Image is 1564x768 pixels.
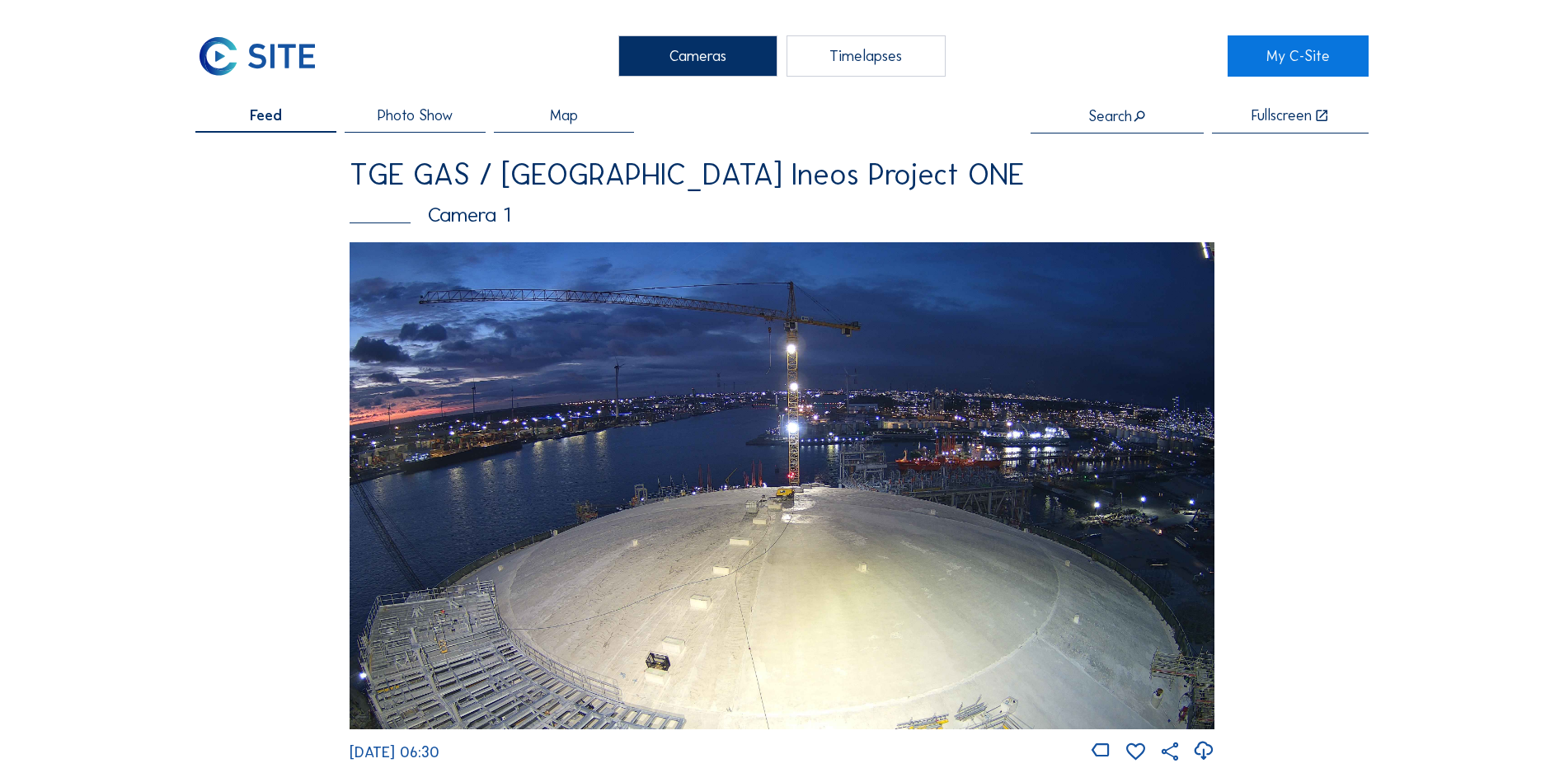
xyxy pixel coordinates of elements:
[350,160,1214,190] div: TGE GAS / [GEOGRAPHIC_DATA] Ineos Project ONE
[350,204,1214,225] div: Camera 1
[250,108,282,123] span: Feed
[1252,108,1312,124] div: Fullscreen
[1228,35,1369,77] a: My C-Site
[378,108,453,123] span: Photo Show
[618,35,777,77] div: Cameras
[195,35,336,77] a: C-SITE Logo
[195,35,318,77] img: C-SITE Logo
[550,108,578,123] span: Map
[787,35,946,77] div: Timelapses
[350,242,1214,728] img: Image
[350,743,439,761] span: [DATE] 06:30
